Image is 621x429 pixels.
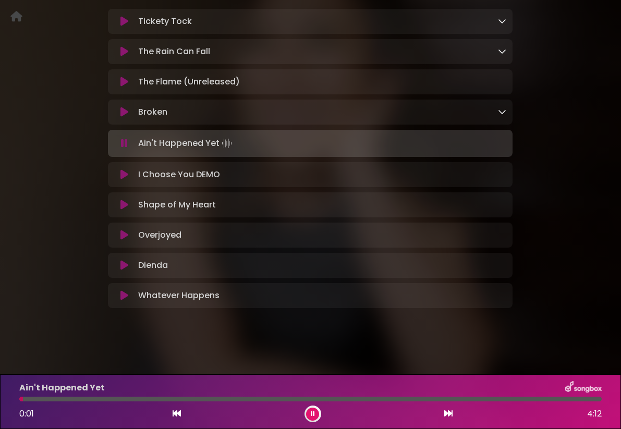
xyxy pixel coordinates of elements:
[138,45,210,58] p: The Rain Can Fall
[138,199,216,211] p: Shape of My Heart
[138,136,234,151] p: Ain't Happened Yet
[138,76,240,88] p: The Flame (Unreleased)
[220,136,234,151] img: waveform4.gif
[138,168,220,181] p: I Choose You DEMO
[138,15,192,28] p: Tickety Tock
[138,106,167,118] p: Broken
[138,229,181,241] p: Overjoyed
[138,259,168,272] p: Dienda
[138,289,220,302] p: Whatever Happens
